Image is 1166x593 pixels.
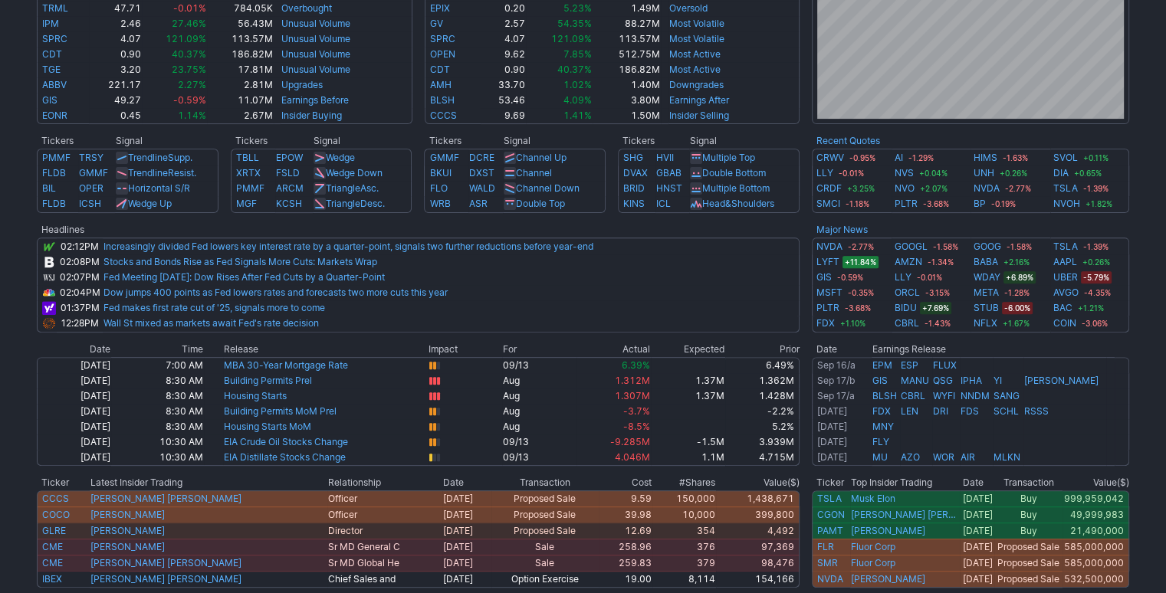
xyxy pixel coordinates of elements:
a: HNST [656,182,682,194]
a: GMMF [429,152,458,163]
td: 1.50M [593,108,661,124]
a: NVDA [816,239,842,254]
a: AAPL [1053,254,1077,270]
a: PMMF [42,152,71,163]
a: Dow jumps 400 points as Fed lowers rates and forecasts two more cuts this year [103,287,448,298]
a: SPRC [42,33,67,44]
a: TRML [42,2,68,14]
td: 3.80M [593,93,661,108]
a: GOOGL [895,239,928,254]
a: FLY [872,436,889,447]
a: Insider Buying [281,110,342,121]
a: Stocks and Bonds Rise as Fed Signals More Cuts: Markets Wrap [103,256,377,267]
a: Channel Down [516,182,580,194]
td: 33.70 [481,77,526,93]
td: 01:37PM [57,300,103,316]
a: COIN [1053,316,1076,331]
a: EPIX [430,2,450,14]
a: TRSY [79,152,103,163]
a: LLY [816,165,833,181]
a: Fed makes first rate cut of '25, signals more to come [103,302,325,313]
a: DIA [1053,165,1069,181]
a: PLTR [895,196,918,211]
span: -2.77% [1003,182,1033,195]
a: AMZN [895,254,922,270]
a: EPOW [276,152,303,163]
span: +7.69% [920,302,951,314]
a: Downgrades [669,79,724,90]
a: GV [430,18,443,29]
span: +2.07% [918,182,950,195]
a: AI [895,150,903,165]
a: RSSS [1024,405,1049,417]
a: STUB [974,300,999,316]
a: SMR [817,557,838,568]
a: NNDM [961,390,990,401]
a: IPHA [961,375,982,386]
a: OPER [79,182,103,194]
span: 1.14% [178,110,206,121]
a: EIA Distillate Stocks Change [224,451,346,463]
a: Sep 17/a [817,390,855,401]
a: PMMF [236,182,264,194]
a: FLDB [42,167,66,179]
a: EIA Crude Oil Stocks Change [224,436,348,447]
a: Channel Up [516,152,567,163]
a: AVGO [1053,285,1079,300]
a: AMH [430,79,452,90]
a: [PERSON_NAME] [1024,375,1099,386]
a: HIMS [974,150,997,165]
a: SPRC [430,33,455,44]
a: ESP [901,359,918,371]
a: COCO [42,509,70,520]
a: FDX [872,405,891,417]
span: -4.35% [1082,287,1113,299]
a: Housing Starts MoM [224,421,311,432]
a: FDS [961,405,979,417]
td: 113.57M [207,31,273,47]
a: BABA [974,254,998,270]
th: Signal [689,133,800,149]
a: Multiple Top [702,152,755,163]
span: 5.23% [563,2,592,14]
span: +1.10% [838,317,868,329]
a: Wall St mixed as markets await Fed's rate decision [103,317,319,329]
a: LYFT [816,254,839,270]
a: Most Active [669,64,721,75]
a: KINS [623,198,645,209]
span: -1.28% [1002,287,1032,299]
span: -0.95% [847,152,878,164]
a: ICSH [79,198,101,209]
th: Signal [503,133,606,149]
td: 0.45 [89,108,143,124]
span: -0.19% [989,198,1018,210]
a: IPM [42,18,59,29]
a: HVII [656,152,674,163]
a: Major News [816,224,868,235]
a: EONR [42,110,67,121]
a: [PERSON_NAME] [851,525,925,537]
a: GLRE [42,525,66,536]
a: ABBV [42,79,67,90]
a: DCRE [469,152,494,163]
a: ORCL [895,285,920,300]
a: CRWV [816,150,844,165]
a: [PERSON_NAME] [PERSON_NAME] [90,493,241,504]
a: Building Permits MoM Prel [224,405,337,417]
a: TrendlineResist. [128,167,196,179]
a: META [974,285,999,300]
a: Housing Starts [224,390,287,401]
td: 186.82M [593,62,661,77]
a: TrendlineSupp. [128,152,192,163]
a: Insider Selling [669,110,729,121]
span: 27.46% [172,18,206,29]
td: 56.43M [207,16,273,31]
span: -3.68% [921,198,951,210]
a: NVOH [1053,196,1080,211]
a: [DATE] [817,405,847,417]
span: -1.58% [931,241,961,253]
a: Upgrades [281,79,323,90]
span: 121.09% [166,33,206,44]
a: [PERSON_NAME] [90,541,165,552]
a: Wedge [326,152,355,163]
